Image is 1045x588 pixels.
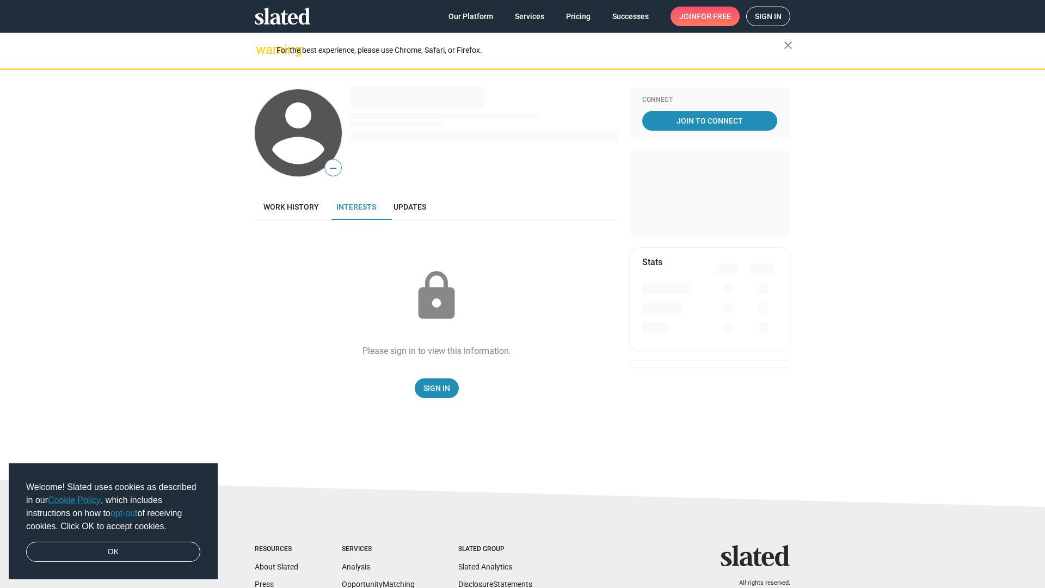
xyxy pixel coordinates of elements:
a: Our Platform [440,7,502,26]
span: Updates [394,203,426,211]
div: Please sign in to view this information. [362,345,511,357]
a: Work history [255,194,328,220]
div: Resources [255,545,298,554]
span: Services [515,7,544,26]
a: Analysis [342,562,370,571]
span: Our Platform [448,7,493,26]
span: for free [697,7,731,26]
span: Sign In [423,378,450,398]
span: Interests [336,203,376,211]
div: Connect [642,96,777,105]
a: Sign In [415,378,459,398]
a: Pricing [557,7,599,26]
div: For the best experience, please use Chrome, Safari, or Firefox. [276,43,784,58]
span: Sign in [755,7,782,26]
a: About Slated [255,562,298,571]
span: Join [679,7,731,26]
span: Welcome! Slated uses cookies as described in our , which includes instructions on how to of recei... [26,481,200,533]
a: Slated Analytics [458,562,512,571]
a: Services [506,7,553,26]
a: Interests [328,194,385,220]
a: dismiss cookie message [26,542,200,562]
a: opt-out [110,509,138,518]
span: — [325,161,341,175]
a: Cookie Policy [48,495,101,505]
mat-card-title: Stats [642,256,662,268]
a: Joinfor free [671,7,740,26]
mat-icon: warning [256,43,269,56]
span: Work history [263,203,319,211]
a: Successes [604,7,657,26]
a: Updates [385,194,435,220]
span: Join To Connect [644,111,775,131]
div: cookieconsent [9,463,218,580]
a: Join To Connect [642,111,777,131]
span: Pricing [566,7,591,26]
mat-icon: lock [409,269,464,323]
div: Slated Group [458,545,532,554]
span: Successes [612,7,649,26]
mat-icon: close [782,39,795,52]
a: Sign in [746,7,790,26]
div: Services [342,545,415,554]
